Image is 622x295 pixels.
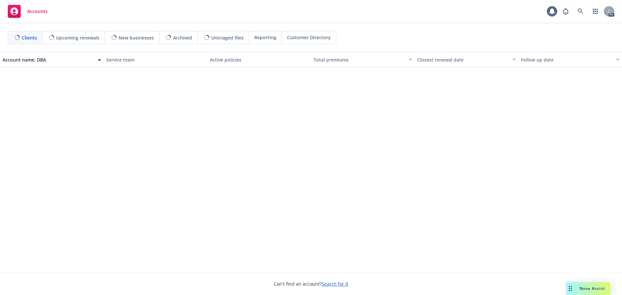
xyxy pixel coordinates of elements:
[22,34,37,41] span: Clients
[314,56,405,63] div: Total premiums
[119,34,154,41] span: New businesses
[3,56,94,63] div: Account name, DBA
[574,5,587,18] a: Search
[106,56,205,63] div: Service team
[311,52,415,67] button: Total premiums
[287,34,331,41] span: Customer Directory
[254,34,276,41] span: Reporting
[210,56,308,63] div: Active policies
[415,52,518,67] button: Closest renewal date
[5,2,50,20] a: Accounts
[417,56,509,63] div: Closest renewal date
[580,286,605,291] span: Nova Assist
[27,9,48,14] span: Accounts
[211,34,244,41] span: Untriaged files
[589,5,602,18] a: Switch app
[322,281,348,287] a: Search for it
[559,5,572,18] a: Report a Bug
[521,56,612,63] div: Follow up date
[104,52,207,67] button: Service team
[566,282,574,295] div: Drag to move
[566,282,610,295] button: Nova Assist
[56,34,99,41] span: Upcoming renewals
[518,52,622,67] button: Follow up date
[173,34,192,41] span: Archived
[207,52,311,67] button: Active policies
[274,280,348,287] span: Can't find an account?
